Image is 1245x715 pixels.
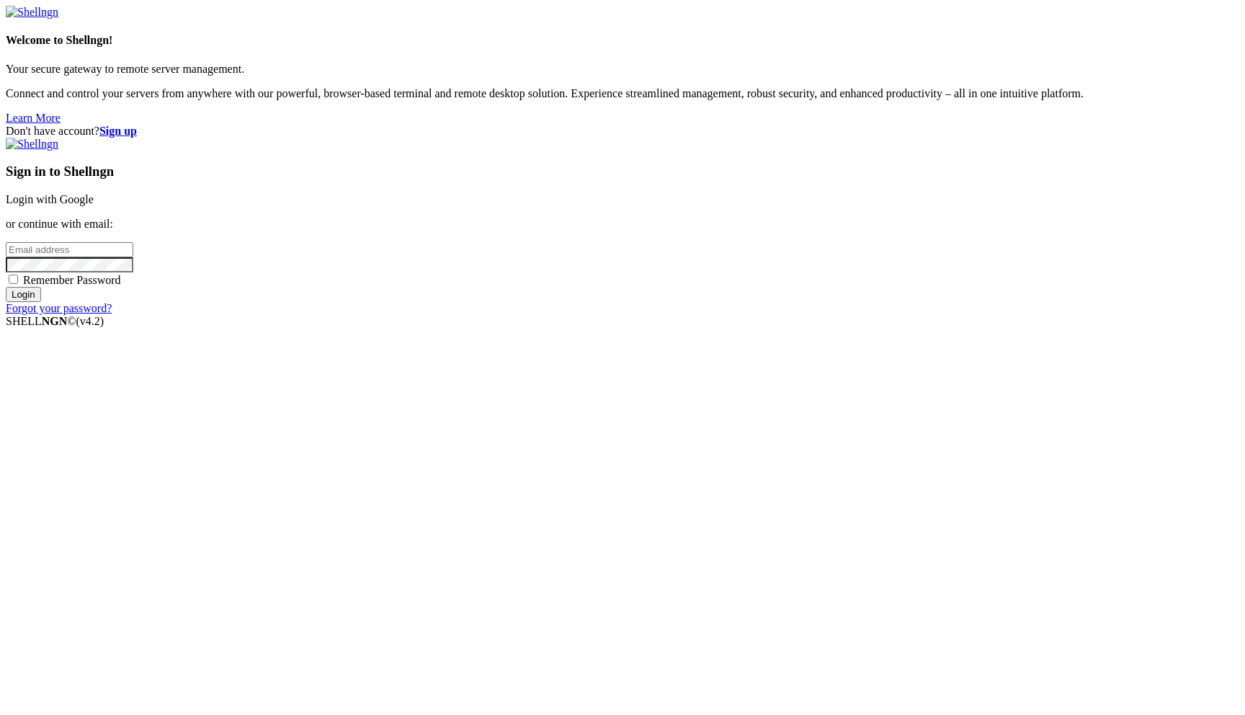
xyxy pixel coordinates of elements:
h3: Sign in to Shellngn [6,164,1239,179]
p: Your secure gateway to remote server management. [6,63,1239,76]
a: Learn More [6,112,61,124]
span: Remember Password [23,274,121,286]
a: Sign up [99,125,137,137]
p: or continue with email: [6,218,1239,231]
input: Remember Password [9,275,18,284]
img: Shellngn [6,6,58,19]
span: SHELL © [6,315,104,327]
h4: Welcome to Shellngn! [6,34,1239,47]
b: NGN [42,315,68,327]
a: Login with Google [6,193,94,205]
a: Forgot your password? [6,302,112,314]
input: Login [6,287,41,302]
span: 4.2.0 [76,315,104,327]
input: Email address [6,242,133,257]
div: Don't have account? [6,125,1239,138]
img: Shellngn [6,138,58,151]
p: Connect and control your servers from anywhere with our powerful, browser-based terminal and remo... [6,87,1239,100]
